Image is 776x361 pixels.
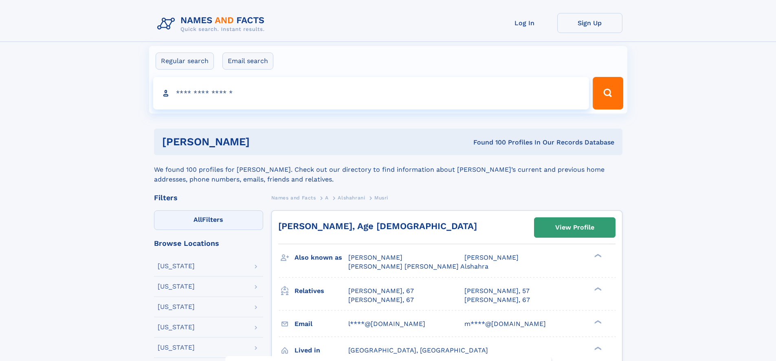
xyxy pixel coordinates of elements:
[338,193,365,203] a: Alshahrani
[348,295,414,304] a: [PERSON_NAME], 67
[154,194,263,201] div: Filters
[156,53,214,70] label: Regular search
[154,210,263,230] label: Filters
[593,77,623,109] button: Search Button
[557,13,622,33] a: Sign Up
[295,317,348,331] h3: Email
[361,138,614,147] div: Found 100 Profiles In Our Records Database
[295,284,348,298] h3: Relatives
[158,283,195,290] div: [US_STATE]
[222,53,273,70] label: Email search
[193,216,202,223] span: All
[158,324,195,330] div: [US_STATE]
[325,195,329,201] span: A
[154,13,271,35] img: Logo Names and Facts
[153,77,589,109] input: search input
[464,254,519,261] span: [PERSON_NAME]
[534,218,615,237] a: View Profile
[158,263,195,269] div: [US_STATE]
[348,254,402,261] span: [PERSON_NAME]
[271,193,316,203] a: Names and Facts
[278,221,477,231] a: [PERSON_NAME], Age [DEMOGRAPHIC_DATA]
[555,218,594,237] div: View Profile
[295,343,348,357] h3: Lived in
[325,193,329,203] a: A
[162,137,362,147] h1: [PERSON_NAME]
[158,344,195,351] div: [US_STATE]
[154,155,622,184] div: We found 100 profiles for [PERSON_NAME]. Check out our directory to find information about [PERSO...
[348,263,488,270] span: [PERSON_NAME] [PERSON_NAME] Alshahra
[158,304,195,310] div: [US_STATE]
[492,13,557,33] a: Log In
[592,346,602,351] div: ❯
[592,253,602,258] div: ❯
[154,240,263,247] div: Browse Locations
[374,195,388,201] span: Musri
[464,287,530,295] a: [PERSON_NAME], 57
[348,346,488,354] span: [GEOGRAPHIC_DATA], [GEOGRAPHIC_DATA]
[464,295,530,304] a: [PERSON_NAME], 67
[348,287,414,295] a: [PERSON_NAME], 67
[338,195,365,201] span: Alshahrani
[592,319,602,324] div: ❯
[592,286,602,291] div: ❯
[295,251,348,265] h3: Also known as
